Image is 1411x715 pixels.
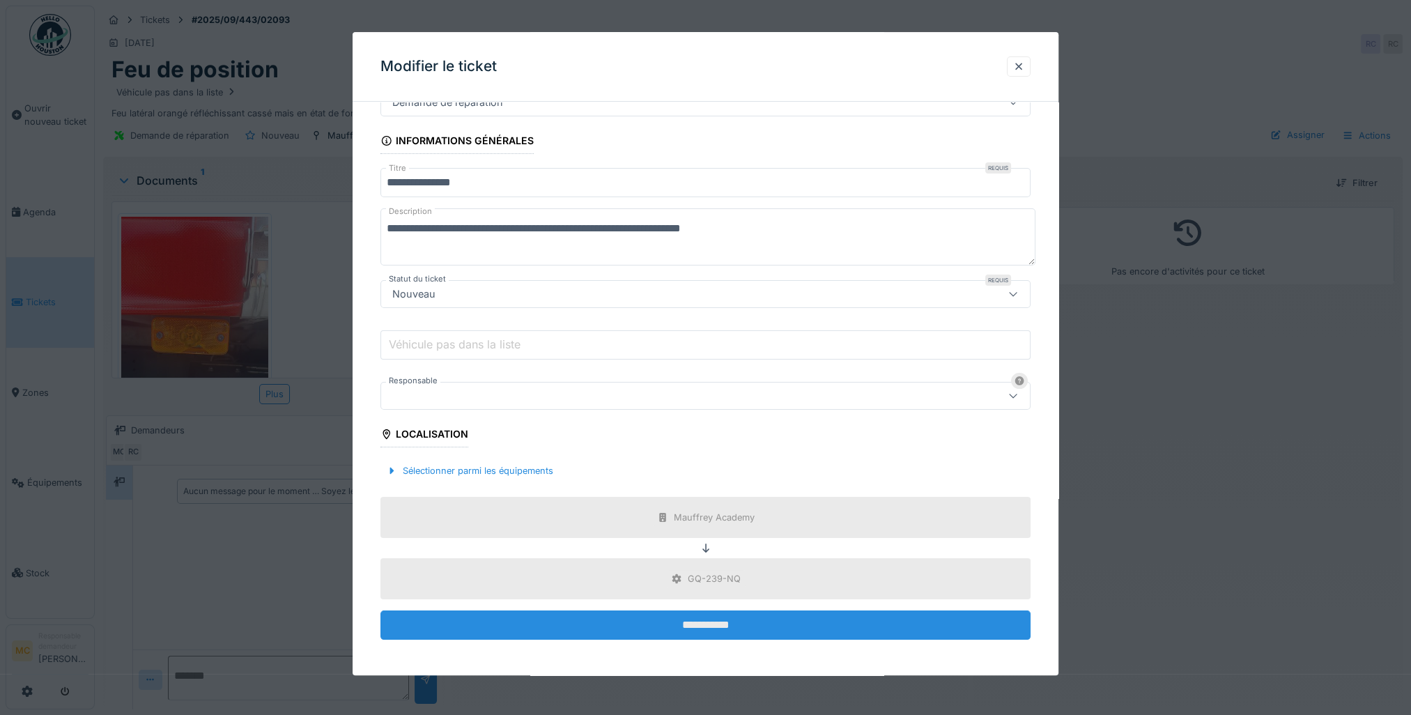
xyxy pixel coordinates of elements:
div: GQ-239-NQ [688,572,741,585]
div: Requis [985,275,1011,286]
label: Titre [386,162,409,174]
div: Mauffrey Academy [674,511,755,524]
div: Requis [985,162,1011,174]
label: Description [386,203,435,220]
label: Responsable [386,375,440,387]
label: Véhicule pas dans la liste [386,336,523,353]
label: Statut du ticket [386,273,449,285]
div: Nouveau [387,286,441,302]
div: Localisation [380,424,468,447]
div: Sélectionner parmi les équipements [380,461,559,480]
div: Informations générales [380,130,534,154]
div: Demande de réparation [387,95,509,110]
h3: Modifier le ticket [380,58,497,75]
